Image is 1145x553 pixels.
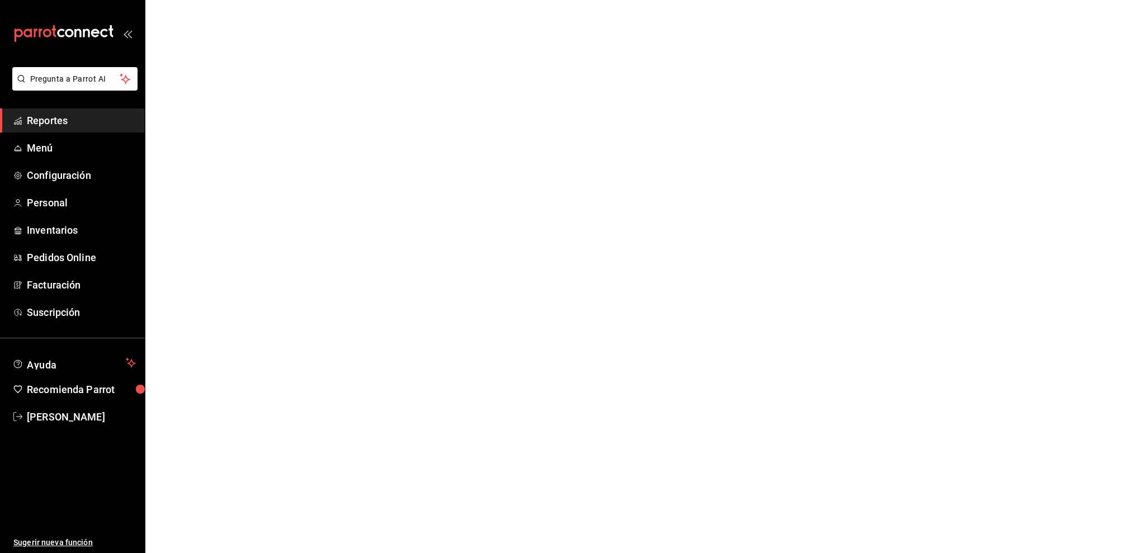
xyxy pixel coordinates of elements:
span: Menú [27,140,136,155]
span: Sugerir nueva función [13,537,136,549]
a: Pregunta a Parrot AI [8,81,138,93]
span: Recomienda Parrot [27,382,136,397]
span: [PERSON_NAME] [27,409,136,424]
button: open_drawer_menu [123,29,132,38]
span: Personal [27,195,136,210]
span: Configuración [27,168,136,183]
span: Suscripción [27,305,136,320]
span: Inventarios [27,223,136,238]
span: Reportes [27,113,136,128]
button: Pregunta a Parrot AI [12,67,138,91]
span: Pedidos Online [27,250,136,265]
span: Pregunta a Parrot AI [30,73,120,85]
span: Facturación [27,277,136,292]
span: Ayuda [27,356,121,370]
